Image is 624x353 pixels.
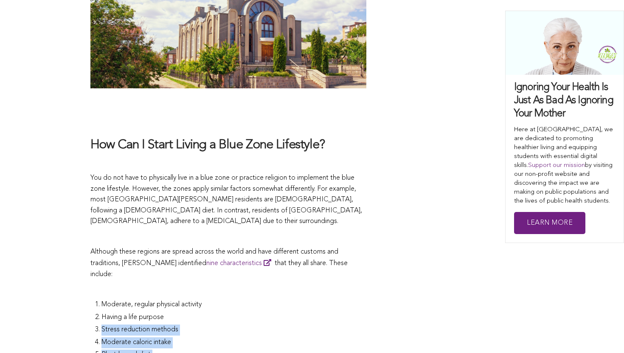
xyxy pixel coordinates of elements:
a: nine characteristics [206,260,275,267]
a: Learn More [514,212,585,234]
span: that they all share. These include: [90,260,348,278]
iframe: Chat Widget [582,312,624,353]
span: Stress reduction methods [101,326,178,333]
span: Having a life purpose [101,314,164,321]
span: You do not have to physically live in a blue zone or practice religion to implement the blue zone... [90,175,362,225]
span: nine characteristics [206,260,262,267]
span: Although these regions are spread across the world and have different customs and traditions, [PE... [90,249,338,267]
span: Moderate caloric intake [101,339,171,346]
h3: How Can I Start Living a Blue Zone Lifestyle? [90,137,366,153]
span: Moderate, regular physical activity [101,301,202,308]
